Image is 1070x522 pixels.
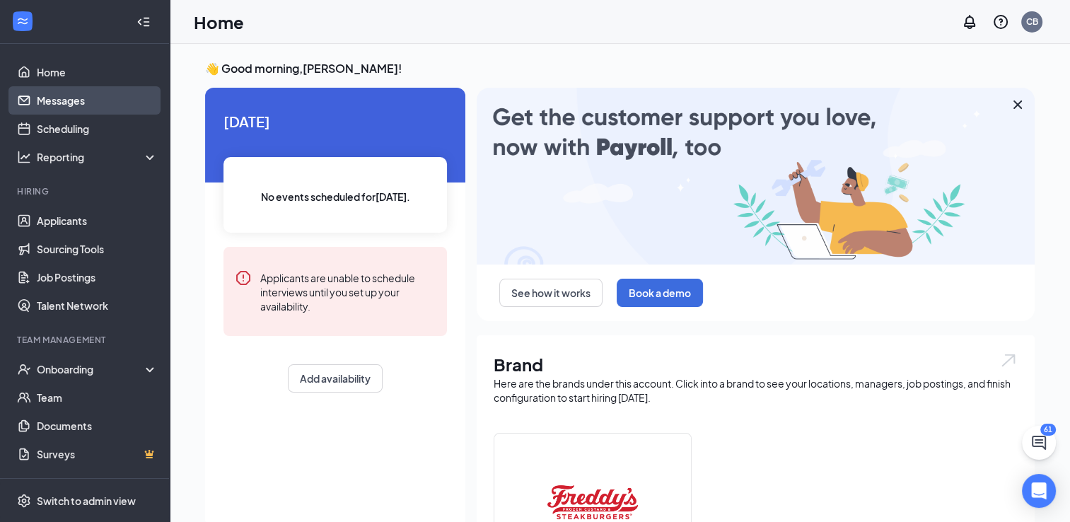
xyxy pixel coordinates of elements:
div: CB [1026,16,1038,28]
button: Add availability [288,364,383,393]
div: Onboarding [37,362,146,376]
div: Open Intercom Messenger [1022,474,1056,508]
a: Documents [37,412,158,440]
svg: Collapse [136,15,151,29]
div: Hiring [17,185,155,197]
a: Job Postings [37,263,158,291]
img: open.6027fd2a22e1237b5b06.svg [999,352,1018,369]
svg: WorkstreamLogo [16,14,30,28]
svg: ChatActive [1030,434,1047,451]
svg: Error [235,269,252,286]
svg: Cross [1009,96,1026,113]
img: payroll-large.gif [477,88,1035,265]
span: No events scheduled for [DATE] . [261,189,410,204]
a: Home [37,58,158,86]
a: Applicants [37,207,158,235]
a: SurveysCrown [37,440,158,468]
a: Talent Network [37,291,158,320]
div: Here are the brands under this account. Click into a brand to see your locations, managers, job p... [494,376,1018,405]
div: Switch to admin view [37,494,136,508]
h3: 👋 Good morning, [PERSON_NAME] ! [205,61,1035,76]
div: Applicants are unable to schedule interviews until you set up your availability. [260,269,436,313]
h1: Brand [494,352,1018,376]
svg: Settings [17,494,31,508]
button: ChatActive [1022,426,1056,460]
button: See how it works [499,279,603,307]
div: Team Management [17,334,155,346]
button: Book a demo [617,279,703,307]
div: Reporting [37,150,158,164]
svg: QuestionInfo [992,13,1009,30]
h1: Home [194,10,244,34]
a: Messages [37,86,158,115]
a: Scheduling [37,115,158,143]
svg: Analysis [17,150,31,164]
div: 61 [1040,424,1056,436]
svg: UserCheck [17,362,31,376]
span: [DATE] [223,110,447,132]
a: Sourcing Tools [37,235,158,263]
svg: Notifications [961,13,978,30]
a: Team [37,383,158,412]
